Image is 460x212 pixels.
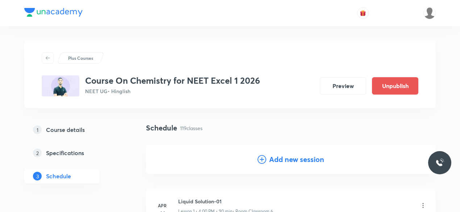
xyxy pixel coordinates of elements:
p: 1 [33,125,42,134]
p: 3 [33,172,42,180]
button: Preview [320,77,366,95]
a: Company Logo [24,8,83,18]
button: Unpublish [372,77,418,95]
img: avatar [360,10,366,16]
p: NEET UG • Hinglish [85,87,260,95]
p: Plus Courses [68,55,93,61]
a: 1Course details [24,122,123,137]
h4: Schedule [146,122,177,133]
img: ttu [435,158,444,167]
a: 2Specifications [24,146,123,160]
p: 119 classes [180,124,202,132]
img: 492A5245-F417-4624-BCF9-3FDF8F0ED6E2_plus.png [42,75,79,96]
h6: Liquid Solution-01 [178,198,273,205]
h3: Course On Chemistry for NEET Excel 1 2026 [85,75,260,86]
h5: Specifications [46,149,84,157]
button: avatar [357,7,369,19]
p: 2 [33,149,42,157]
h5: Schedule [46,172,71,180]
h4: Add new session [269,154,324,165]
h5: Course details [46,125,85,134]
img: Arpita [423,7,436,19]
img: Add [407,145,436,174]
h6: Apr [155,202,170,209]
img: Company Logo [24,8,83,17]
